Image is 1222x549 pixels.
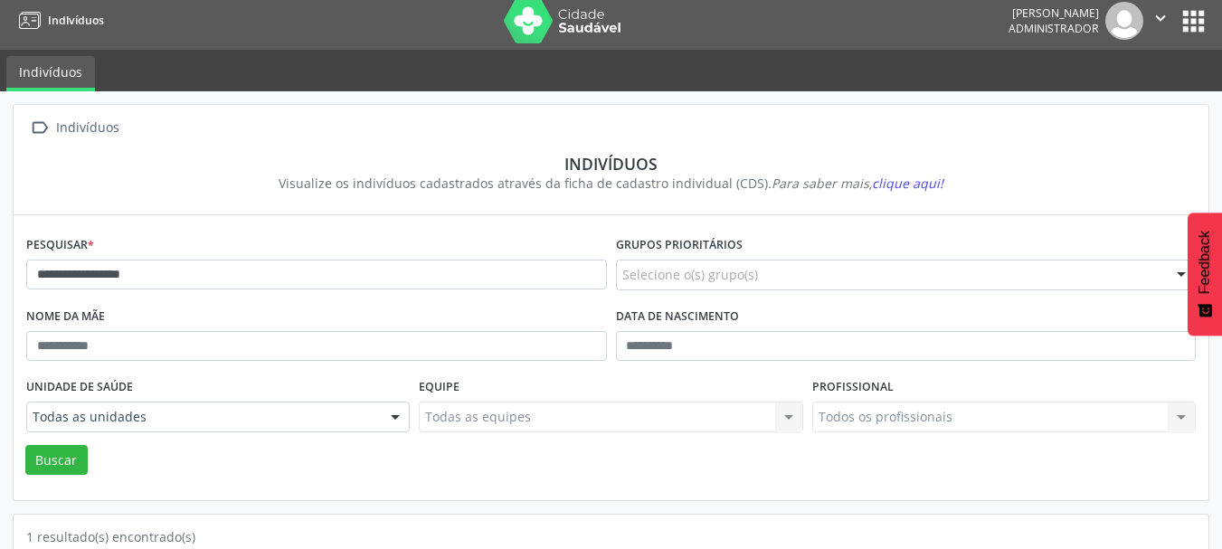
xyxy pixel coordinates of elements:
[812,374,894,402] label: Profissional
[6,56,95,91] a: Indivíduos
[616,303,739,331] label: Data de nascimento
[48,13,104,28] span: Indivíduos
[39,154,1183,174] div: Indivíduos
[26,115,52,141] i: 
[33,408,373,426] span: Todas as unidades
[1178,5,1209,37] button: apps
[26,527,1196,546] div: 1 resultado(s) encontrado(s)
[52,115,122,141] div: Indivíduos
[616,232,743,260] label: Grupos prioritários
[1151,8,1170,28] i: 
[26,115,122,141] a:  Indivíduos
[1009,21,1099,36] span: Administrador
[26,232,94,260] label: Pesquisar
[1009,5,1099,21] div: [PERSON_NAME]
[26,303,105,331] label: Nome da mãe
[1143,2,1178,40] button: 
[772,175,943,192] i: Para saber mais,
[1188,213,1222,336] button: Feedback - Mostrar pesquisa
[419,374,459,402] label: Equipe
[872,175,943,192] span: clique aqui!
[26,374,133,402] label: Unidade de saúde
[13,5,104,35] a: Indivíduos
[1105,2,1143,40] img: img
[25,445,88,476] button: Buscar
[39,174,1183,193] div: Visualize os indivíduos cadastrados através da ficha de cadastro individual (CDS).
[622,265,758,284] span: Selecione o(s) grupo(s)
[1197,231,1213,294] span: Feedback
